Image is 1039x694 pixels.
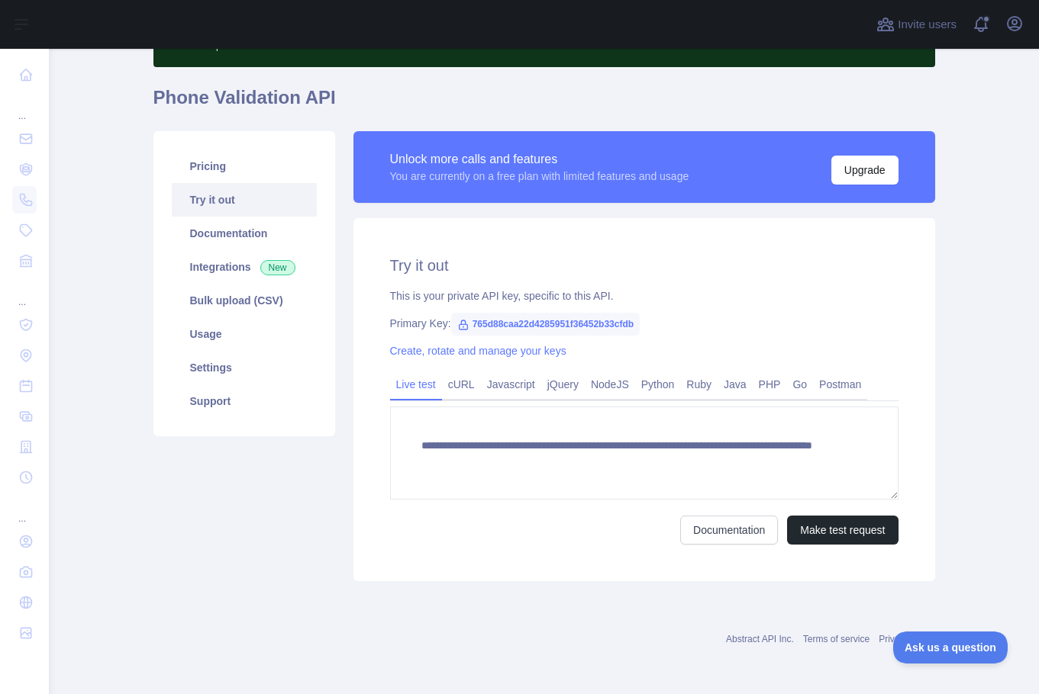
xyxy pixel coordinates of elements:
a: Create, rotate and manage your keys [390,345,566,357]
div: This is your private API key, specific to this API. [390,288,899,304]
a: Python [635,372,681,397]
a: Abstract API Inc. [726,634,794,644]
a: jQuery [541,372,585,397]
a: cURL [442,372,481,397]
a: Ruby [680,372,718,397]
span: New [260,260,295,275]
a: Try it out [172,183,317,217]
a: Documentation [172,217,317,250]
div: Primary Key: [390,316,899,331]
div: Unlock more calls and features [390,150,689,169]
iframe: Toggle Customer Support [893,631,1008,663]
h2: Try it out [390,255,899,276]
a: Live test [390,372,442,397]
a: Javascript [481,372,541,397]
div: ... [12,494,37,525]
a: Support [172,384,317,418]
span: Invite users [898,16,957,34]
button: Upgrade [831,156,899,185]
a: Integrations New [172,250,317,284]
button: Invite users [873,12,960,37]
a: NodeJS [585,372,635,397]
span: 765d88caa22d4285951f36452b33cfdb [451,313,641,336]
a: Documentation [680,516,778,545]
a: Settings [172,351,317,384]
div: You are currently on a free plan with limited features and usage [390,169,689,184]
a: Terms of service [803,634,870,644]
a: Usage [172,317,317,351]
a: Bulk upload (CSV) [172,284,317,317]
button: Make test request [787,516,898,545]
a: Pricing [172,149,317,183]
a: Go [786,372,813,397]
div: ... [12,278,37,308]
h1: Phone Validation API [153,85,935,122]
a: Privacy policy [879,634,934,644]
a: Java [718,372,753,397]
a: Postman [813,372,867,397]
div: ... [12,92,37,122]
a: PHP [753,372,787,397]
